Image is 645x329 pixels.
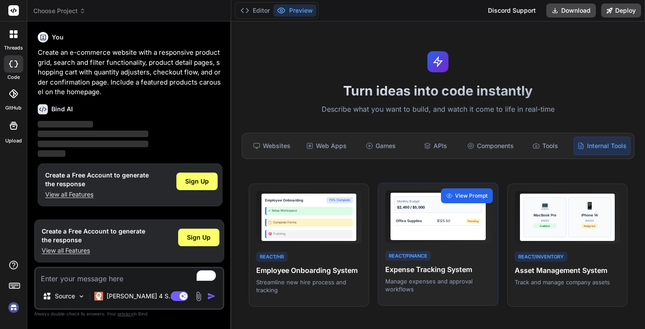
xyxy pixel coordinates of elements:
h4: Asset Management System [515,265,620,276]
div: Discord Support [483,4,541,18]
p: Create an e-commerce website with a responsive product grid, search and filter functionality, pro... [38,48,222,97]
img: Pick Models [78,293,85,300]
h6: Bind AI [51,105,73,113]
div: Components [464,137,517,155]
span: ‌ [38,131,148,137]
div: APIs [409,137,462,155]
div: Monthly Budget [397,199,479,204]
div: Websites [246,137,298,155]
div: 🎯 Training [265,230,353,238]
span: View Prompt [455,192,487,200]
div: MacBook Pro [534,212,556,218]
div: Office Supplies [396,218,422,223]
button: Preview [273,4,316,17]
h1: Turn ideas into code instantly [236,83,640,99]
img: attachment [193,291,204,301]
span: privacy [118,311,133,316]
div: ✓ Setup Workspace [265,207,353,215]
span: Sign Up [187,233,211,242]
span: ‌ [38,141,148,147]
p: Streamline new hire process and tracking [256,278,362,294]
div: Employee Onboarding [265,198,303,203]
h6: You [52,33,64,42]
p: View all Features [45,190,149,199]
p: [PERSON_NAME] 4 S.. [107,292,172,301]
div: #A001 [534,219,556,223]
span: ‌ [38,150,65,157]
p: Source [55,292,75,301]
p: Track and manage company assets [515,278,620,286]
h1: Create a Free Account to generate the response [42,227,145,244]
div: #A002 [581,219,598,223]
div: 📱 [585,200,594,211]
div: React/Inventory [515,252,567,262]
label: Upload [5,137,22,145]
img: icon [207,292,216,301]
div: React/Finance [385,251,431,261]
div: $125.50 [437,218,450,223]
p: View all Features [42,246,145,255]
div: React/HR [256,252,287,262]
div: Internal Tools [573,137,631,155]
span: ‌ [38,121,93,127]
button: Deploy [601,4,641,18]
div: $2,450 / $5,000 [397,205,479,210]
p: Manage expenses and approval workflows [385,277,491,293]
div: 💻 [541,200,549,211]
img: signin [6,300,21,315]
div: Tools [519,137,572,155]
div: iPhone 14 [581,212,598,218]
h1: Create a Free Account to generate the response [45,171,149,188]
span: Choose Project [33,7,86,15]
img: Claude 4 Sonnet [94,292,103,301]
label: threads [4,44,23,52]
button: Editor [237,4,273,17]
div: Games [355,137,407,155]
textarea: To enrich screen reader interactions, please activate Accessibility in Grammarly extension settings [36,268,223,284]
label: code [7,74,20,81]
div: 📋 Complete Forms [265,219,353,227]
span: Sign Up [185,177,209,186]
div: Pending [466,219,480,223]
div: Assigned [581,223,598,228]
button: Download [546,4,596,18]
h4: Expense Tracking System [385,264,491,275]
label: GitHub [5,104,21,112]
div: Web Apps [300,137,353,155]
p: Describe what you want to build, and watch it come to life in real-time [236,104,640,115]
div: Available [534,223,556,228]
h4: Employee Onboarding System [256,265,362,276]
p: Always double-check its answers. Your in Bind [34,310,224,318]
